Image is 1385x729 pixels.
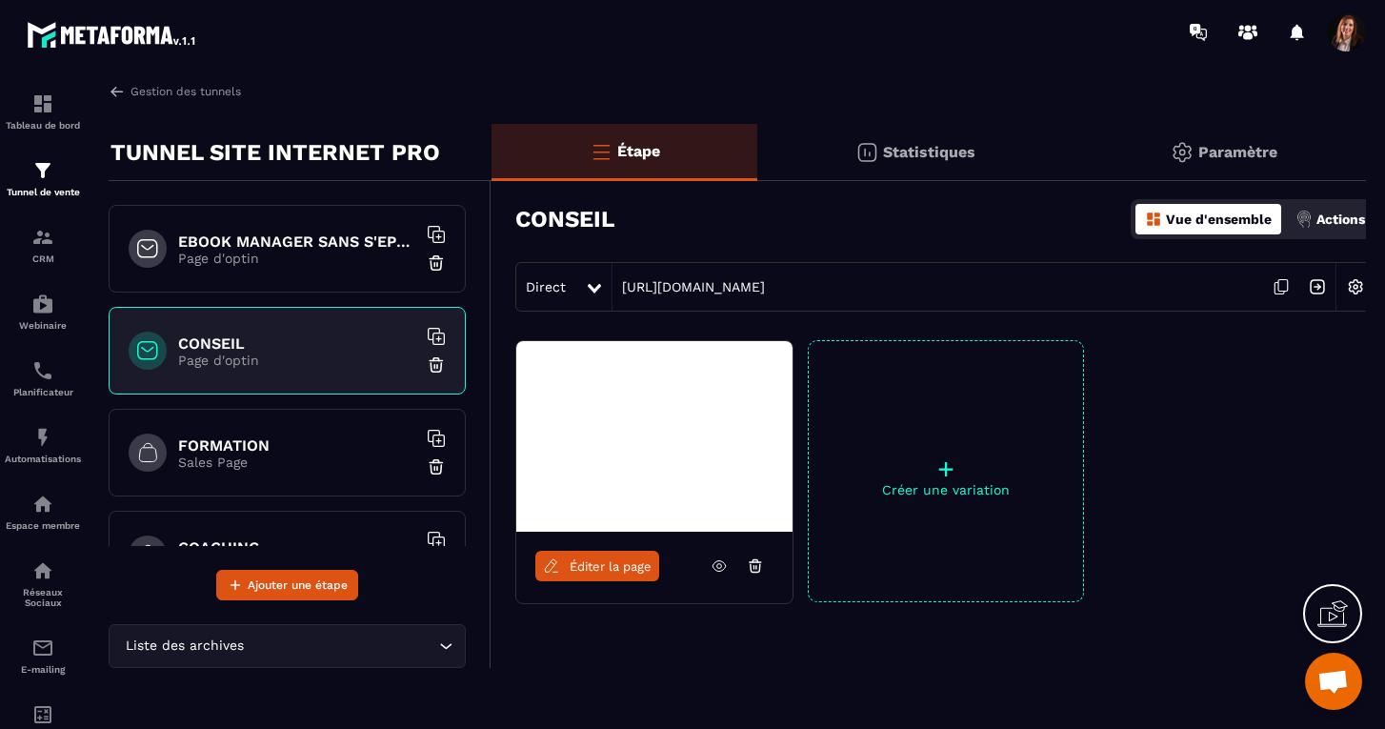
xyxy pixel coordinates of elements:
a: Gestion des tunnels [109,83,241,100]
h6: FORMATION [178,436,416,455]
a: automationsautomationsAutomatisations [5,412,81,478]
p: E-mailing [5,664,81,675]
p: + [809,456,1083,482]
img: accountant [31,703,54,726]
p: Réseaux Sociaux [5,587,81,608]
p: Planificateur [5,387,81,397]
p: Espace membre [5,520,81,531]
p: TUNNEL SITE INTERNET PRO [110,133,440,172]
img: formation [31,159,54,182]
img: automations [31,493,54,516]
p: Automatisations [5,454,81,464]
img: dashboard-orange.40269519.svg [1145,211,1162,228]
a: Éditer la page [535,551,659,581]
input: Search for option [248,636,434,657]
img: stats.20deebd0.svg [855,141,878,164]
h6: EBOOK MANAGER SANS S'EPUISER OFFERT [178,233,416,251]
p: Page d'optin [178,353,416,368]
p: CRM [5,253,81,264]
img: formation [31,226,54,249]
p: Tableau de bord [5,120,81,131]
div: Search for option [109,624,466,668]
p: Étape [617,142,660,160]
img: setting-gr.5f69749f.svg [1171,141,1194,164]
img: scheduler [31,359,54,382]
h3: CONSEIL [515,206,614,233]
a: automationsautomationsWebinaire [5,278,81,345]
img: arrow [109,83,126,100]
img: bars-o.4a397970.svg [590,140,612,163]
p: Sales Page [178,455,416,470]
img: logo [27,17,198,51]
a: formationformationTableau de bord [5,78,81,145]
p: Actions [1316,212,1365,227]
h6: CONSEIL [178,334,416,353]
a: social-networksocial-networkRéseaux Sociaux [5,545,81,622]
img: image [516,341,793,532]
img: formation [31,92,54,115]
p: Tunnel de vente [5,187,81,197]
p: Statistiques [883,143,975,161]
a: [URL][DOMAIN_NAME] [612,279,765,294]
a: schedulerschedulerPlanificateur [5,345,81,412]
img: social-network [31,559,54,582]
img: automations [31,426,54,449]
a: emailemailE-mailing [5,622,81,689]
span: Direct [526,279,566,294]
span: Éditer la page [570,559,652,574]
span: Ajouter une étape [248,576,348,595]
img: actions.d6e523a2.png [1295,211,1313,228]
p: Créer une variation [809,482,1083,497]
p: Page d'optin [178,251,416,266]
a: automationsautomationsEspace membre [5,478,81,545]
p: Paramètre [1198,143,1277,161]
p: Webinaire [5,320,81,331]
span: Liste des archives [121,636,248,657]
img: trash [427,457,446,476]
a: formationformationTunnel de vente [5,145,81,212]
img: arrow-next.bcc2205e.svg [1299,269,1335,305]
img: automations [31,293,54,315]
a: Ouvrir le chat [1305,653,1362,710]
h6: COACHING [178,538,416,557]
img: setting-w.858f3a88.svg [1337,269,1374,305]
img: trash [427,253,446,273]
img: trash [427,355,446,375]
p: Vue d'ensemble [1166,212,1272,227]
button: Ajouter une étape [216,570,358,600]
a: formationformationCRM [5,212,81,278]
img: email [31,637,54,659]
